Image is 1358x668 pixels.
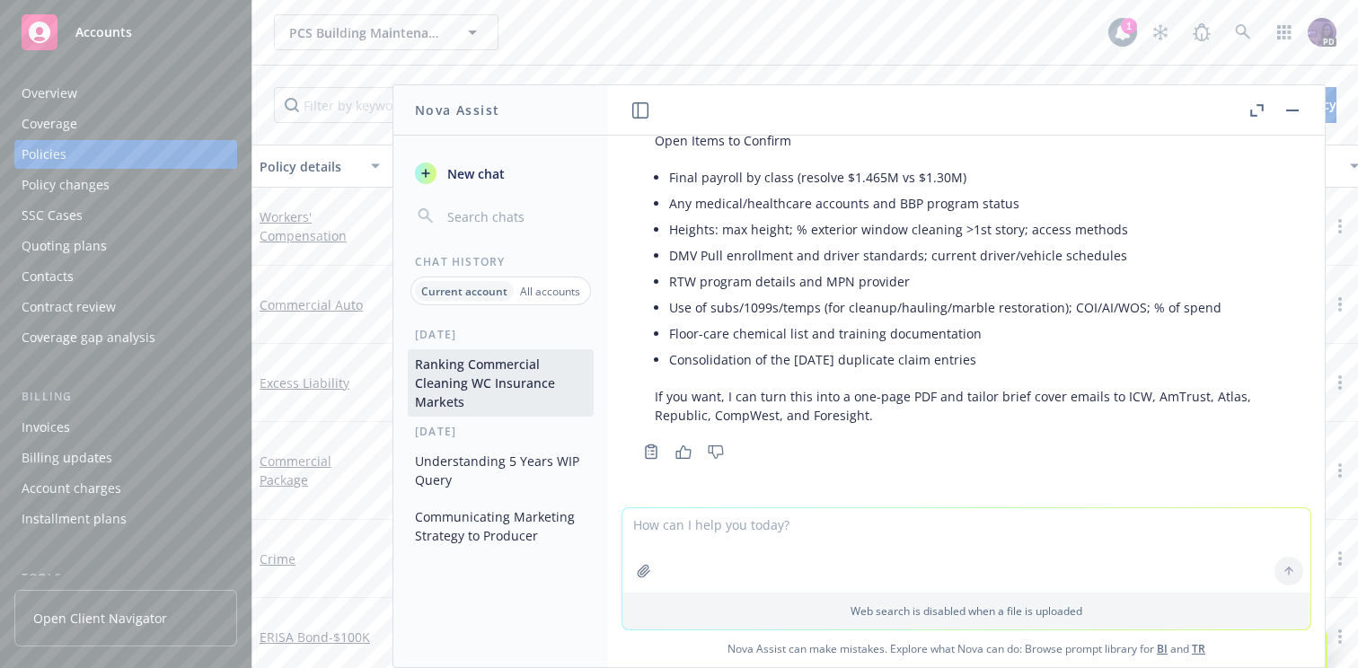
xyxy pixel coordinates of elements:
[14,293,237,321] a: Contract review
[669,347,1278,373] li: Consolidation of the [DATE] duplicate claim entries
[260,296,363,313] a: Commercial Auto
[655,387,1278,425] p: If you want, I can turn this into a one-page PDF and tailor brief cover emails to ICW, AmTrust, A...
[260,208,347,244] a: Workers' Compensation
[1157,641,1168,656] a: BI
[1329,215,1351,237] a: more
[393,424,608,439] div: [DATE]
[669,242,1278,268] li: DMV Pull enrollment and driver standards; current driver/vehicle schedules
[669,216,1278,242] li: Heights: max height; % exterior window cleaning >1st story; access methods
[22,110,77,138] div: Coverage
[14,110,237,138] a: Coverage
[669,190,1278,216] li: Any medical/healthcare accounts and BBP program status
[14,79,237,108] a: Overview
[14,232,237,260] a: Quoting plans
[408,446,594,495] button: Understanding 5 Years WIP Query
[1225,14,1261,50] a: Search
[22,140,66,169] div: Policies
[14,171,237,199] a: Policy changes
[643,444,659,460] svg: Copy to clipboard
[260,550,295,567] a: Crime
[14,201,237,230] a: SSC Cases
[14,413,237,442] a: Invoices
[260,453,331,488] a: Commercial Package
[252,145,387,188] button: Policy details
[1142,14,1178,50] a: Stop snowing
[633,603,1300,619] p: Web search is disabled when a file is uploaded
[22,232,107,260] div: Quoting plans
[415,101,499,119] h1: Nova Assist
[1329,460,1351,481] a: more
[408,502,594,550] button: Communicating Marketing Strategy to Producer
[22,293,116,321] div: Contract review
[22,201,83,230] div: SSC Cases
[669,294,1278,321] li: Use of subs/1099s/temps (for cleanup/hauling/marble restoration); COI/AI/WOS; % of spend
[14,323,237,352] a: Coverage gap analysis
[14,262,237,291] a: Contacts
[14,7,237,57] a: Accounts
[22,323,155,352] div: Coverage gap analysis
[1121,18,1137,34] div: 1
[22,79,77,108] div: Overview
[260,628,370,646] a: ERISA Bond
[14,140,237,169] a: Policies
[274,87,585,123] input: Filter by keyword...
[444,204,586,229] input: Search chats
[274,14,498,50] button: PCS Building Maintenance Inc
[260,157,360,176] div: Policy details
[22,474,121,503] div: Account charges
[260,374,349,391] a: Excess Liability
[1184,14,1220,50] a: Report a Bug
[1329,548,1351,569] a: more
[421,284,507,299] p: Current account
[22,444,112,472] div: Billing updates
[701,439,730,464] button: Thumbs down
[393,254,608,269] div: Chat History
[22,262,74,291] div: Contacts
[22,171,110,199] div: Policy changes
[669,321,1278,347] li: Floor-care chemical list and training documentation
[22,505,127,533] div: Installment plans
[408,349,594,417] button: Ranking Commercial Cleaning WC Insurance Markets
[1329,626,1351,647] a: more
[14,444,237,472] a: Billing updates
[655,131,1278,150] p: Open Items to Confirm
[669,164,1278,190] li: Final payroll by class (resolve $1.465M vs $1.30M)
[520,284,580,299] p: All accounts
[1266,14,1302,50] a: Switch app
[444,164,505,183] span: New chat
[329,628,370,646] span: - $100K
[1329,372,1351,393] a: more
[1329,294,1351,315] a: more
[33,609,167,628] span: Open Client Navigator
[669,268,1278,294] li: RTW program details and MPN provider
[408,157,594,189] button: New chat
[14,505,237,533] a: Installment plans
[615,630,1318,667] span: Nova Assist can make mistakes. Explore what Nova can do: Browse prompt library for and
[289,23,445,42] span: PCS Building Maintenance Inc
[393,327,608,342] div: [DATE]
[14,569,237,587] div: Tools
[387,145,612,188] button: Lines of coverage
[75,25,132,40] span: Accounts
[1308,18,1336,47] img: photo
[14,388,237,406] div: Billing
[1192,641,1205,656] a: TR
[22,413,70,442] div: Invoices
[14,474,237,503] a: Account charges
